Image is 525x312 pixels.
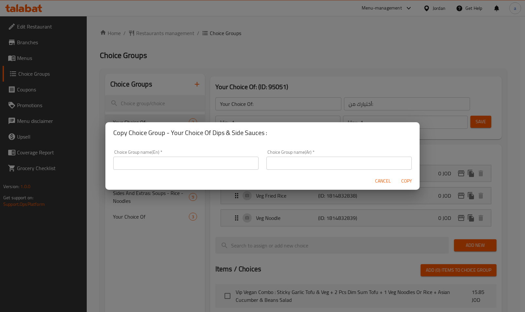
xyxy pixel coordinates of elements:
[372,175,393,187] button: Cancel
[113,157,259,170] input: Please enter Choice Group name(en)
[113,127,412,138] h2: Copy Choice Group - Your Choice Of Dips & Side Sauces :
[399,177,414,185] span: Copy
[266,157,412,170] input: Please enter Choice Group name(ar)
[396,175,417,187] button: Copy
[375,177,391,185] span: Cancel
